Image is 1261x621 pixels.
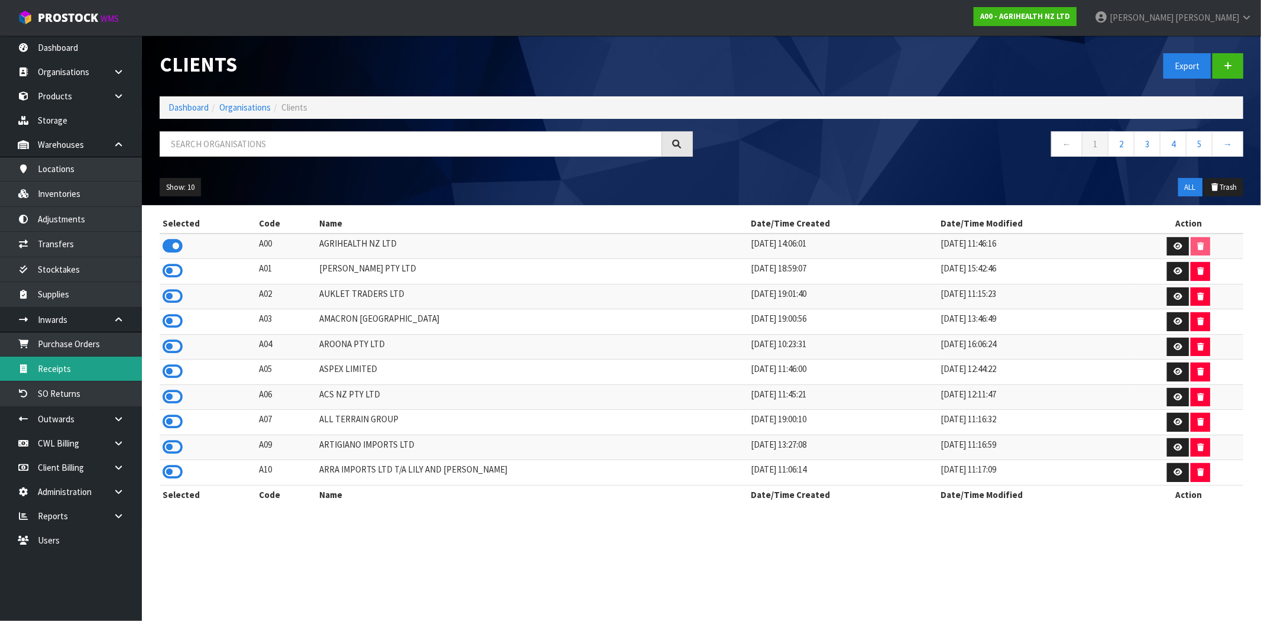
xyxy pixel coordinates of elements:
td: [DATE] 12:44:22 [938,360,1134,385]
td: [DATE] 11:46:16 [938,234,1134,259]
td: AROONA PTY LTD [316,334,748,360]
td: [DATE] 19:01:40 [748,284,938,309]
td: [DATE] 13:46:49 [938,309,1134,335]
a: Dashboard [168,102,209,113]
th: Date/Time Created [748,214,938,233]
th: Selected [160,214,256,233]
th: Date/Time Modified [938,485,1134,504]
td: A05 [256,360,316,385]
td: [DATE] 11:06:14 [748,460,938,486]
td: A03 [256,309,316,335]
td: [DATE] 11:15:23 [938,284,1134,309]
input: Search organisations [160,131,662,157]
th: Name [316,485,748,504]
td: A07 [256,410,316,435]
th: Date/Time Modified [938,214,1134,233]
td: [DATE] 11:17:09 [938,460,1134,486]
td: [DATE] 15:42:46 [938,259,1134,284]
a: Organisations [219,102,271,113]
td: [DATE] 11:16:32 [938,410,1134,435]
td: [DATE] 11:16:59 [938,435,1134,460]
td: [DATE] 11:46:00 [748,360,938,385]
span: [PERSON_NAME] [1110,12,1174,23]
td: [DATE] 12:11:47 [938,384,1134,410]
td: [DATE] 18:59:07 [748,259,938,284]
span: ProStock [38,10,98,25]
a: 3 [1134,131,1160,157]
th: Selected [160,485,256,504]
td: ARTIGIANO IMPORTS LTD [316,435,748,460]
a: 5 [1186,131,1213,157]
td: [DATE] 19:00:56 [748,309,938,335]
button: Show: 10 [160,178,201,197]
td: A09 [256,435,316,460]
nav: Page navigation [711,131,1244,160]
td: A00 [256,234,316,259]
a: 4 [1160,131,1187,157]
img: cube-alt.png [18,10,33,25]
button: Trash [1204,178,1243,197]
td: A10 [256,460,316,486]
strong: A00 - AGRIHEALTH NZ LTD [980,11,1070,21]
td: A06 [256,384,316,410]
td: ARRA IMPORTS LTD T/A LILY AND [PERSON_NAME] [316,460,748,486]
td: [DATE] 14:06:01 [748,234,938,259]
td: [DATE] 19:00:10 [748,410,938,435]
td: AUKLET TRADERS LTD [316,284,748,309]
td: AMACRON [GEOGRAPHIC_DATA] [316,309,748,335]
td: A02 [256,284,316,309]
th: Action [1134,214,1243,233]
a: A00 - AGRIHEALTH NZ LTD [974,7,1077,26]
th: Name [316,214,748,233]
td: [PERSON_NAME] PTY LTD [316,259,748,284]
td: [DATE] 11:45:21 [748,384,938,410]
a: 2 [1108,131,1134,157]
th: Date/Time Created [748,485,938,504]
h1: Clients [160,53,693,76]
td: [DATE] 10:23:31 [748,334,938,360]
th: Code [256,485,316,504]
td: [DATE] 13:27:08 [748,435,938,460]
th: Action [1134,485,1243,504]
td: A04 [256,334,316,360]
td: ASPEX LIMITED [316,360,748,385]
th: Code [256,214,316,233]
td: AGRIHEALTH NZ LTD [316,234,748,259]
td: A01 [256,259,316,284]
td: [DATE] 16:06:24 [938,334,1134,360]
td: ACS NZ PTY LTD [316,384,748,410]
a: 1 [1082,131,1108,157]
span: Clients [281,102,307,113]
a: ← [1051,131,1082,157]
a: → [1212,131,1243,157]
span: [PERSON_NAME] [1175,12,1239,23]
td: ALL TERRAIN GROUP [316,410,748,435]
button: Export [1163,53,1211,79]
button: ALL [1178,178,1202,197]
small: WMS [101,13,119,24]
